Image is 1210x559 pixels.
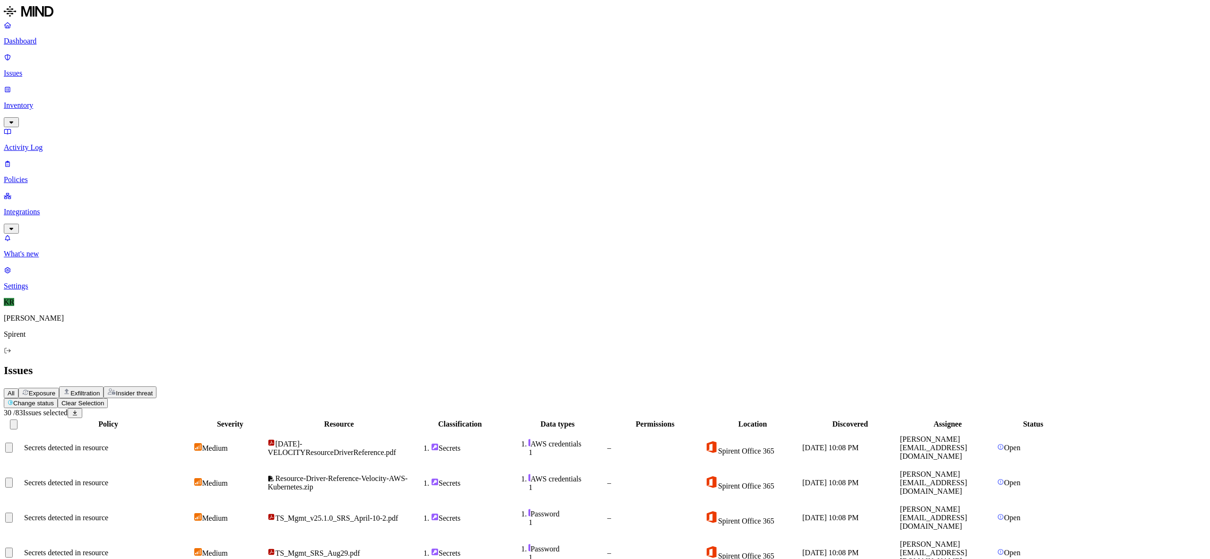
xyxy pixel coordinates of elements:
[275,514,398,522] span: TS_Mgmt_v25.1.0_SRS_April-10-2.pdf
[528,544,530,551] img: secret-line.svg
[268,439,275,446] img: adobe-pdf.svg
[202,479,227,487] span: Medium
[4,330,1206,339] p: Spirent
[4,143,1206,152] p: Activity Log
[202,549,227,557] span: Medium
[803,479,859,487] span: [DATE] 10:08 PM
[1004,479,1020,487] span: Open
[431,548,508,558] div: Secrets
[4,175,1206,184] p: Policies
[4,192,1206,232] a: Integrations
[4,409,68,417] span: / 83 Issues selected
[8,390,15,397] span: All
[997,479,1004,485] img: status-open.svg
[24,444,108,452] span: Secrets detected in resource
[431,548,439,556] img: secret.svg
[4,85,1206,126] a: Inventory
[58,398,108,408] button: Clear Selection
[268,440,396,456] span: [DATE]-VELOCITYResourceDriverReference.pdf
[4,101,1206,110] p: Inventory
[431,443,439,451] img: secret.svg
[116,390,153,397] span: Insider threat
[997,420,1069,428] div: Status
[194,443,202,451] img: severity-medium.svg
[194,513,202,521] img: severity-medium.svg
[510,420,605,428] div: Data types
[803,420,898,428] div: Discovered
[1004,549,1020,557] span: Open
[528,509,530,516] img: secret-line.svg
[528,518,605,527] div: 1
[412,420,508,428] div: Classification
[194,548,202,556] img: severity-medium.svg
[4,409,11,417] span: 30
[202,444,227,452] span: Medium
[275,549,360,557] span: TS_Mgmt_SRS_Aug29.pdf
[4,282,1206,290] p: Settings
[718,447,774,455] span: Spirent Office 365
[4,208,1206,216] p: Integrations
[4,250,1206,258] p: What's new
[4,398,58,408] button: Change status
[528,509,605,518] div: Password
[528,439,530,446] img: secret-line.svg
[607,479,611,487] span: –
[607,420,703,428] div: Permissions
[4,159,1206,184] a: Policies
[431,443,508,453] div: Secrets
[8,400,13,405] img: status-in-progress.svg
[5,548,13,558] button: Select row
[528,474,530,481] img: secret-line.svg
[900,505,967,530] span: [PERSON_NAME][EMAIL_ADDRESS][DOMAIN_NAME]
[10,419,17,429] button: Select all
[997,444,1004,450] img: status-open.svg
[29,390,55,397] span: Exposure
[705,440,718,454] img: office-365.svg
[24,514,108,522] span: Secrets detected in resource
[997,514,1004,520] img: status-open.svg
[268,474,407,491] span: Resource-Driver-Reference-Velocity-AWS-Kubernetes.zip
[607,514,611,522] span: –
[431,478,508,488] div: Secrets
[528,483,605,492] div: 1
[900,420,995,428] div: Assignee
[4,234,1206,258] a: What's new
[528,474,605,483] div: AWS credentials
[718,517,774,525] span: Spirent Office 365
[24,549,108,557] span: Secrets detected in resource
[803,514,859,522] span: [DATE] 10:08 PM
[4,127,1206,152] a: Activity Log
[70,390,100,397] span: Exfiltration
[528,448,605,457] div: 1
[705,420,800,428] div: Location
[4,4,1206,21] a: MIND
[4,21,1206,45] a: Dashboard
[607,549,611,557] span: –
[4,298,14,306] span: KR
[705,510,718,524] img: office-365.svg
[4,69,1206,78] p: Issues
[705,545,718,559] img: office-365.svg
[900,435,967,460] span: [PERSON_NAME][EMAIL_ADDRESS][DOMAIN_NAME]
[4,266,1206,290] a: Settings
[202,514,227,522] span: Medium
[5,443,13,453] button: Select row
[718,482,774,490] span: Spirent Office 365
[194,478,202,486] img: severity-medium.svg
[528,544,605,553] div: Password
[528,439,605,448] div: AWS credentials
[803,444,859,452] span: [DATE] 10:08 PM
[607,444,611,452] span: –
[997,549,1004,555] img: status-open.svg
[24,420,192,428] div: Policy
[900,470,967,495] span: [PERSON_NAME][EMAIL_ADDRESS][DOMAIN_NAME]
[268,513,275,521] img: adobe-pdf.svg
[431,478,439,486] img: secret.svg
[1004,444,1020,452] span: Open
[5,513,13,523] button: Select row
[4,4,53,19] img: MIND
[431,513,508,523] div: Secrets
[4,364,1206,377] h2: Issues
[24,479,108,487] span: Secrets detected in resource
[5,478,13,488] button: Select row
